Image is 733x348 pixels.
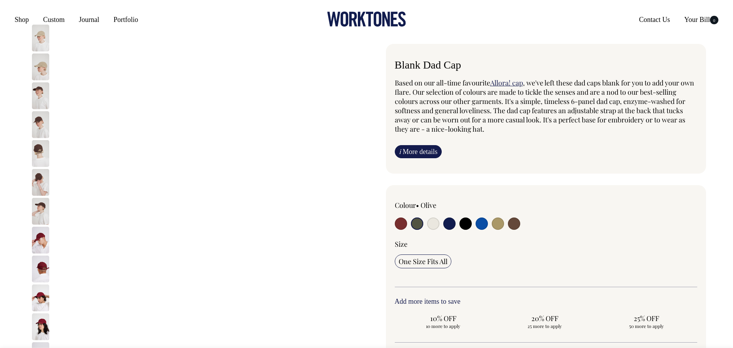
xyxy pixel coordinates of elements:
[602,314,691,323] span: 25% OFF
[399,314,488,323] span: 10% OFF
[110,13,141,27] a: Portfolio
[399,323,488,329] span: 10 more to apply
[598,311,695,331] input: 25% OFF 50 more to apply
[399,257,447,266] span: One Size Fits All
[681,13,721,27] a: Your Bill0
[76,13,102,27] a: Journal
[32,25,49,52] img: washed-khaki
[496,311,593,331] input: 20% OFF 25 more to apply
[636,13,673,27] a: Contact Us
[395,311,492,331] input: 10% OFF 10 more to apply
[500,314,589,323] span: 20% OFF
[602,323,691,329] span: 50 more to apply
[12,13,32,27] a: Shop
[40,13,68,27] a: Custom
[500,323,589,329] span: 25 more to apply
[710,16,718,24] span: 0
[395,254,451,268] input: One Size Fits All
